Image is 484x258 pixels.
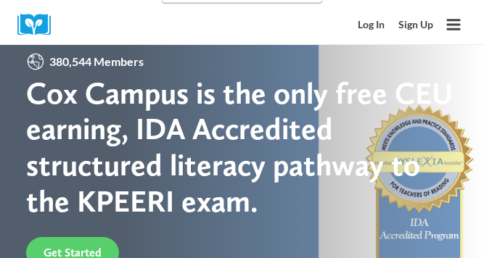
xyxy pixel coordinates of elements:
[440,12,467,38] button: Open menu
[45,52,149,71] span: 380,544 Members
[350,12,391,38] a: Log In
[17,14,61,36] img: Cox Campus
[26,75,458,220] div: Cox Campus is the only free CEU earning, IDA Accredited structured literacy pathway to the KPEERI...
[350,12,440,38] nav: Secondary Mobile Navigation
[391,12,440,38] a: Sign Up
